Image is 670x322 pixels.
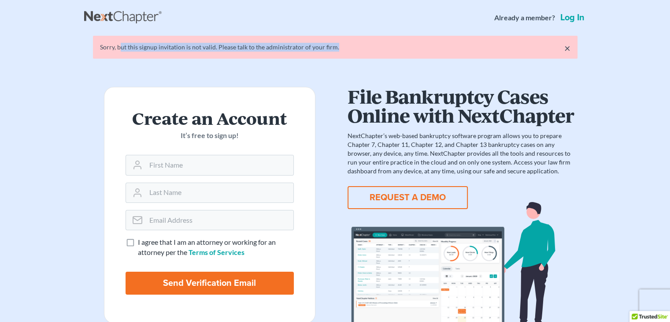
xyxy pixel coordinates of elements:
h2: Create an Account [126,109,294,127]
input: Email Address [146,210,293,230]
a: × [564,43,570,53]
span: I agree that I am an attorney or working for an attorney per the [138,238,276,256]
a: Log in [559,13,586,22]
input: First Name [146,155,293,175]
p: NextChapter’s web-based bankruptcy software program allows you to prepare Chapter 7, Chapter 11, ... [348,131,574,176]
div: Sorry, but this signup invitation is not valid. Please talk to the administrator of your firm. [100,43,570,52]
input: Last Name [146,183,293,202]
a: Terms of Services [189,248,244,256]
strong: Already a member? [494,13,555,23]
h1: File Bankruptcy Cases Online with NextChapter [348,87,574,124]
p: It’s free to sign up! [126,131,294,141]
input: Send Verification Email [126,272,294,295]
button: REQUEST A DEMO [348,186,468,209]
